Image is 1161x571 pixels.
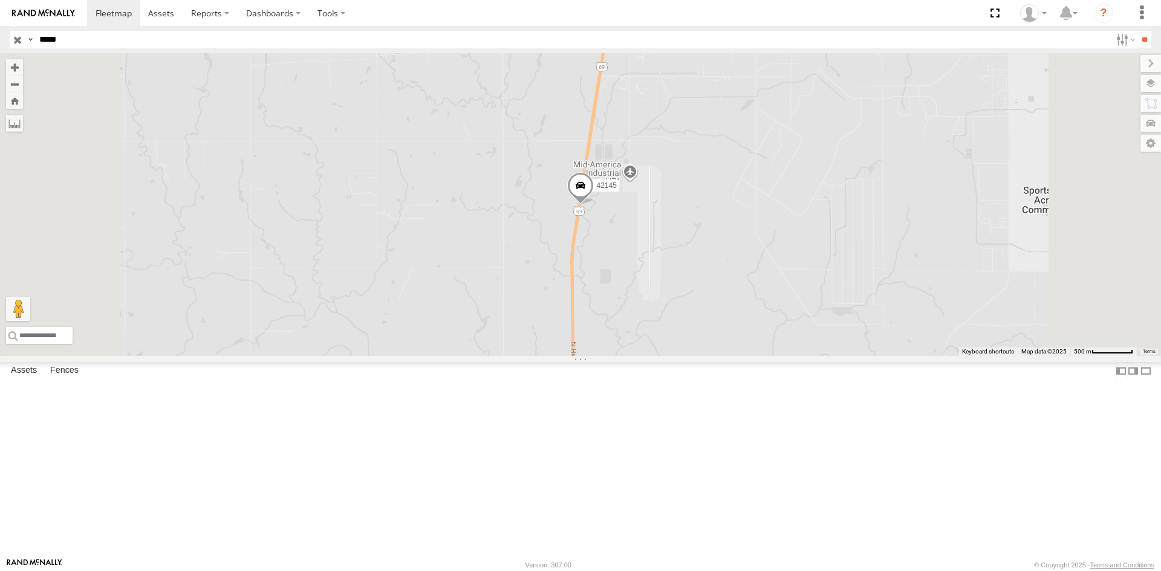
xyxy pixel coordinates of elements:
[6,115,23,132] label: Measure
[6,59,23,76] button: Zoom in
[1140,135,1161,152] label: Map Settings
[6,76,23,92] button: Zoom out
[1090,561,1154,569] a: Terms and Conditions
[1115,362,1127,379] label: Dock Summary Table to the Left
[12,9,75,18] img: rand-logo.svg
[962,347,1014,356] button: Keyboard shortcuts
[6,297,30,321] button: Drag Pegman onto the map to open Street View
[1127,362,1139,379] label: Dock Summary Table to the Right
[1111,31,1137,48] label: Search Filter Options
[525,561,571,569] div: Version: 307.00
[44,363,85,379] label: Fences
[1140,362,1152,379] label: Hide Summary Table
[7,559,62,571] a: Visit our Website
[1074,348,1091,355] span: 500 m
[1094,4,1113,23] i: ?
[6,92,23,109] button: Zoom Home
[1034,561,1154,569] div: © Copyright 2025 -
[1070,347,1137,356] button: Map Scale: 500 m per 65 pixels
[25,31,35,48] label: Search Query
[1143,349,1156,354] a: Terms (opens in new tab)
[1021,348,1067,355] span: Map data ©2025
[1016,4,1051,22] div: Carlos Ortiz
[596,181,616,189] span: 42145
[5,363,43,379] label: Assets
